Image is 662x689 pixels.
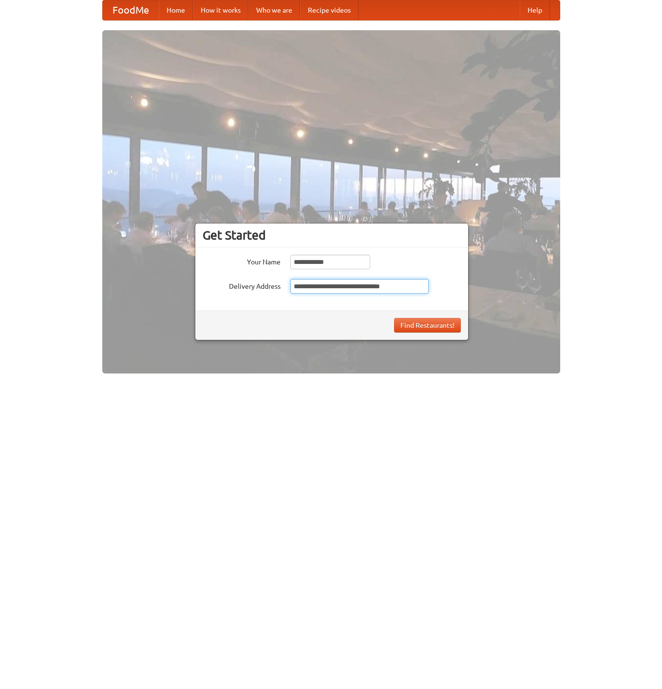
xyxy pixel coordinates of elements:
label: Your Name [203,255,281,267]
a: Recipe videos [300,0,359,20]
a: How it works [193,0,248,20]
label: Delivery Address [203,279,281,291]
a: Who we are [248,0,300,20]
a: Help [520,0,550,20]
button: Find Restaurants! [394,318,461,333]
a: Home [159,0,193,20]
a: FoodMe [103,0,159,20]
h3: Get Started [203,228,461,242]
